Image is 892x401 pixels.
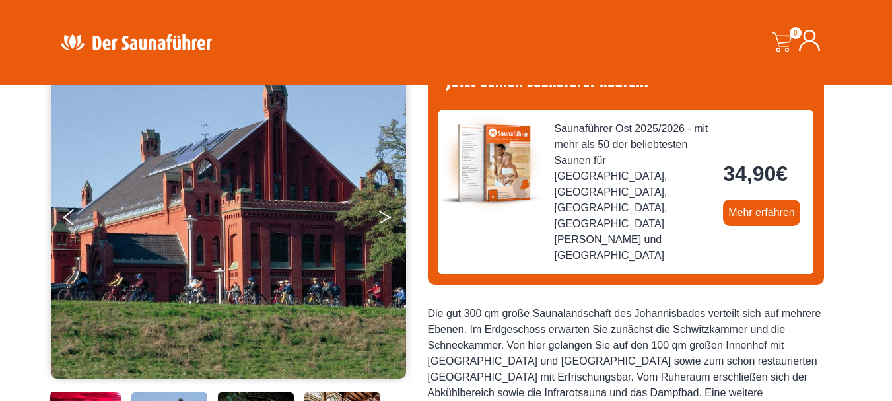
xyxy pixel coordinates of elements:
span: € [776,162,788,186]
button: Next [378,203,411,237]
a: Mehr erfahren [723,200,800,226]
span: 0 [790,27,802,39]
button: Previous [63,203,96,237]
bdi: 34,90 [723,162,788,186]
span: Saunaführer Ost 2025/2026 - mit mehr als 50 der beliebtesten Saunen für [GEOGRAPHIC_DATA], [GEOGR... [555,121,713,264]
img: der-saunafuehrer-2025-ost.jpg [438,110,544,216]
